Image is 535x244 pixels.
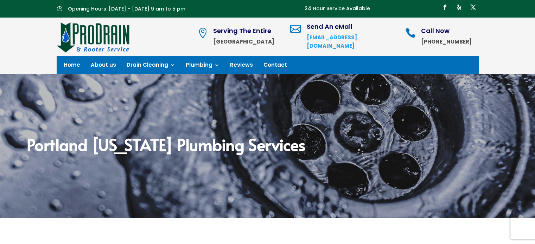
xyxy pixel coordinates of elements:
[213,26,271,35] span: Serving The Entire
[230,62,253,70] a: Reviews
[421,26,449,35] span: Call Now
[263,62,287,70] a: Contact
[57,6,62,11] span: }
[57,21,130,53] img: site-logo-100h
[197,28,208,38] span: 
[186,62,219,70] a: Plumbing
[305,5,370,13] p: 24 Hour Service Available
[306,22,352,31] span: Send An eMail
[453,2,465,13] a: Follow on Yelp
[405,28,415,38] span: 
[290,24,300,34] span: 
[213,38,274,45] strong: [GEOGRAPHIC_DATA]
[127,62,175,70] a: Drain Cleaning
[306,34,357,50] a: [EMAIL_ADDRESS][DOMAIN_NAME]
[439,2,451,13] a: Follow on Facebook
[64,62,80,70] a: Home
[27,136,508,156] h2: Portland [US_STATE] Plumbing Services
[421,38,471,45] strong: [PHONE_NUMBER]
[91,62,116,70] a: About us
[467,2,479,13] a: Follow on X
[68,5,185,12] span: Opening Hours: [DATE] - [DATE] 9 am to 5 pm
